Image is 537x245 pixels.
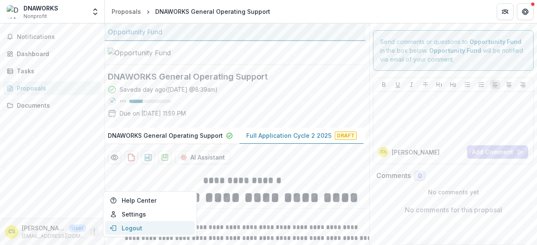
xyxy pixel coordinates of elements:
[469,38,521,45] strong: Opportunity Fund
[518,80,528,90] button: Align Right
[497,3,514,20] button: Partners
[335,132,357,140] span: Draft
[17,67,94,75] div: Tasks
[17,34,98,41] span: Notifications
[3,98,101,112] a: Documents
[462,80,472,90] button: Bullet List
[434,80,444,90] button: Heading 1
[141,151,155,164] button: download-proposal
[392,148,440,157] p: [PERSON_NAME]
[3,30,101,44] button: Notifications
[429,47,481,54] strong: Opportunity Fund
[108,5,274,18] nav: breadcrumb
[108,131,223,140] p: DNAWORKS General Operating Support
[467,145,528,159] button: Add Comment
[379,80,389,90] button: Bold
[246,131,331,140] p: Full Application Cycle 2 2025
[120,85,218,94] div: Saved a day ago ( [DATE] @ 8:39am )
[22,224,65,232] p: [PERSON_NAME] Stoop
[17,101,94,110] div: Documents
[23,4,58,13] div: DNAWORKS
[490,80,500,90] button: Align Left
[108,48,192,58] img: Opportunity Fund
[89,3,101,20] button: Open entity switcher
[373,30,534,71] div: Send comments or questions to in the box below. will be notified via email of your comment.
[7,5,20,18] img: DNAWORKS
[158,151,172,164] button: download-proposal
[120,109,186,118] p: Due on [DATE] 11:59 PM
[120,98,126,104] p: 32 %
[89,227,99,237] button: More
[22,232,86,240] p: [EMAIL_ADDRESS][DOMAIN_NAME]
[108,72,345,82] h2: DNAWORKS General Operating Support
[405,205,502,215] p: No comments for this proposal
[125,151,138,164] button: download-proposal
[3,47,101,61] a: Dashboard
[155,7,270,16] div: DNAWORKS General Operating Support
[108,27,359,37] div: Opportunity Fund
[407,80,417,90] button: Italicize
[517,3,534,20] button: Get Help
[376,172,411,180] h2: Comments
[420,80,430,90] button: Strike
[476,80,486,90] button: Ordered List
[393,80,403,90] button: Underline
[8,229,16,235] div: Carlos Diaz Stoop
[108,5,144,18] a: Proposals
[17,84,94,93] div: Proposals
[448,80,458,90] button: Heading 2
[175,151,230,164] button: AI Assistant
[418,173,422,180] span: 0
[3,64,101,78] a: Tasks
[23,13,47,20] span: Nonprofit
[3,81,101,95] a: Proposals
[376,188,530,196] p: No comments yet
[112,7,141,16] div: Proposals
[504,80,514,90] button: Align Center
[381,150,386,154] div: Carlos Diaz Stoop
[108,151,121,164] button: Preview a2bf95f9-dfa9-44e2-930d-e7a88ee29b23-1.pdf
[69,224,86,232] p: User
[17,49,94,58] div: Dashboard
